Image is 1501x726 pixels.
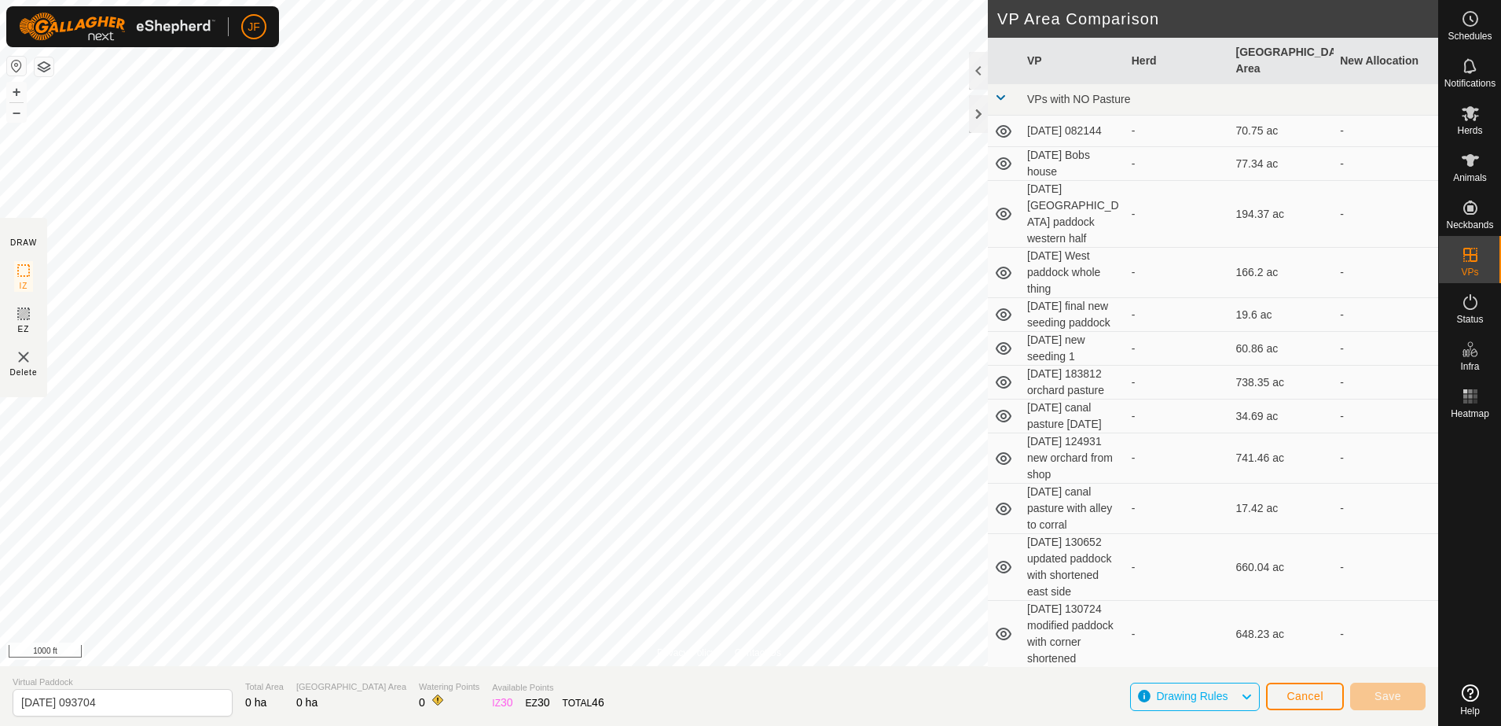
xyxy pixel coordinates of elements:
[592,696,604,709] span: 46
[1132,123,1224,139] div: -
[1230,433,1334,484] td: 741.46 ac
[1334,366,1438,400] td: -
[1230,147,1334,181] td: 77.34 ac
[7,83,26,101] button: +
[1439,678,1501,722] a: Help
[296,680,406,694] span: [GEOGRAPHIC_DATA] Area
[1021,433,1125,484] td: [DATE] 124931 new orchard from shop
[7,103,26,122] button: –
[1132,500,1224,517] div: -
[1132,450,1224,466] div: -
[1230,248,1334,298] td: 166.2 ac
[1230,181,1334,248] td: 194.37 ac
[296,696,317,709] span: 0 ha
[1334,298,1438,332] td: -
[1021,332,1125,366] td: [DATE] new seeding 1
[1230,400,1334,433] td: 34.69 ac
[1334,332,1438,366] td: -
[1230,298,1334,332] td: 19.6 ac
[1132,264,1224,281] div: -
[1132,341,1224,357] div: -
[18,323,30,335] span: EZ
[538,696,550,709] span: 30
[1132,626,1224,643] div: -
[1334,248,1438,298] td: -
[1446,220,1493,230] span: Neckbands
[1230,534,1334,601] td: 660.04 ac
[13,676,233,689] span: Virtual Paddock
[1230,332,1334,366] td: 60.86 ac
[997,9,1438,28] h2: VP Area Comparison
[1334,484,1438,534] td: -
[245,696,266,709] span: 0 ha
[1374,690,1401,702] span: Save
[1266,683,1344,710] button: Cancel
[1230,484,1334,534] td: 17.42 ac
[20,280,28,292] span: IZ
[1334,534,1438,601] td: -
[1021,298,1125,332] td: [DATE] final new seeding paddock
[1457,126,1482,135] span: Herds
[1132,156,1224,172] div: -
[1156,690,1228,702] span: Drawing Rules
[1027,93,1131,105] span: VPs with NO Pasture
[1021,366,1125,400] td: [DATE] 183812 orchard pasture
[1334,601,1438,668] td: -
[1021,534,1125,601] td: [DATE] 130652 updated paddock with shortened east side
[1021,601,1125,668] td: [DATE] 130724 modified paddock with corner shortened
[1230,116,1334,147] td: 70.75 ac
[1021,147,1125,181] td: [DATE] Bobs house
[1021,484,1125,534] td: [DATE] canal pasture with alley to corral
[735,646,781,660] a: Contact Us
[14,348,33,367] img: VP
[1230,38,1334,84] th: [GEOGRAPHIC_DATA] Area
[7,57,26,76] button: Reset Map
[1334,433,1438,484] td: -
[1334,116,1438,147] td: -
[1132,374,1224,391] div: -
[1286,690,1323,702] span: Cancel
[419,696,425,709] span: 0
[492,681,604,695] span: Available Points
[1021,116,1125,147] td: [DATE] 082144
[1021,38,1125,84] th: VP
[1334,181,1438,248] td: -
[1230,601,1334,668] td: 648.23 ac
[35,57,53,76] button: Map Layers
[526,695,550,711] div: EZ
[1132,408,1224,425] div: -
[1132,206,1224,223] div: -
[1021,248,1125,298] td: [DATE] West paddock whole thing
[1132,307,1224,323] div: -
[1334,38,1438,84] th: New Allocation
[1230,366,1334,400] td: 738.35 ac
[419,680,479,694] span: Watering Points
[492,695,512,711] div: IZ
[1021,400,1125,433] td: [DATE] canal pasture [DATE]
[1460,706,1480,716] span: Help
[657,646,716,660] a: Privacy Policy
[1460,362,1479,371] span: Infra
[563,695,604,711] div: TOTAL
[1334,147,1438,181] td: -
[501,696,513,709] span: 30
[1132,559,1224,576] div: -
[1444,79,1495,88] span: Notifications
[19,13,215,41] img: Gallagher Logo
[1461,267,1478,277] span: VPs
[10,367,38,378] span: Delete
[1451,409,1489,418] span: Heatmap
[1125,38,1230,84] th: Herd
[1334,400,1438,433] td: -
[245,680,284,694] span: Total Area
[1021,181,1125,248] td: [DATE] [GEOGRAPHIC_DATA] paddock western half
[1350,683,1426,710] button: Save
[1456,315,1483,324] span: Status
[10,237,37,249] div: DRAW
[1453,173,1487,182] span: Animals
[248,19,260,35] span: JF
[1448,31,1492,41] span: Schedules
